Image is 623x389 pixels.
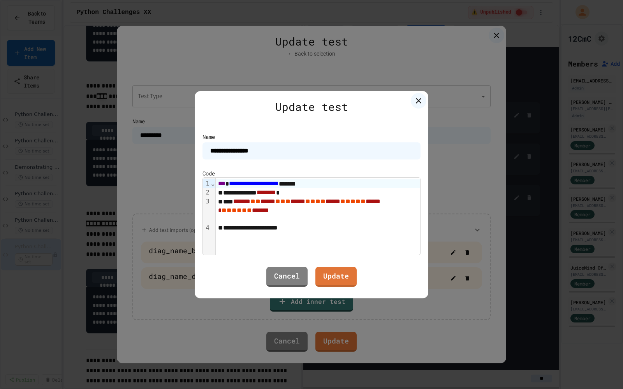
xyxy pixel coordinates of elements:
a: Update [315,267,357,287]
span: Fold line [211,180,215,187]
div: 4 [203,224,211,232]
div: Update test [275,99,348,115]
div: Code [202,169,215,177]
div: 2 [203,188,211,197]
a: Cancel [266,267,308,287]
div: Name [202,133,421,141]
div: 3 [203,197,211,224]
div: 1 [203,179,211,188]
